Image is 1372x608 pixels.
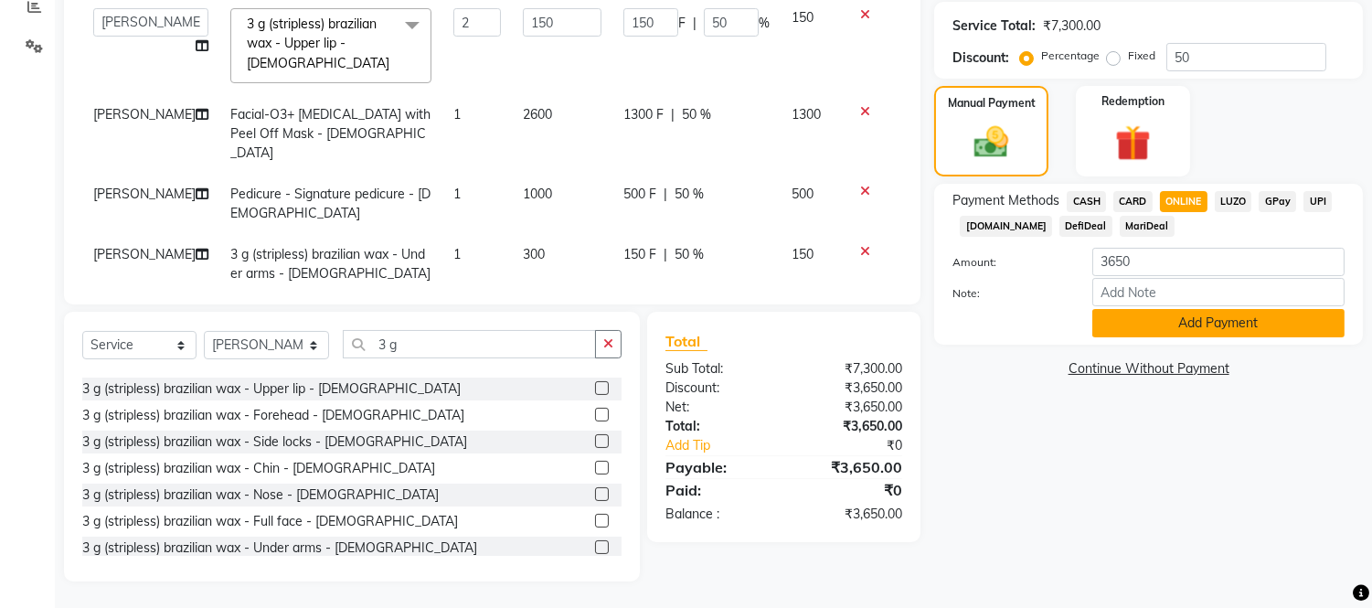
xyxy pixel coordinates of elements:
div: ₹3,650.00 [784,505,917,524]
span: ONLINE [1160,191,1207,212]
span: Pedicure - Signature pedicure - [DEMOGRAPHIC_DATA] [230,186,431,221]
span: 500 F [623,185,656,204]
div: 3 g (stripless) brazilian wax - Full face - [DEMOGRAPHIC_DATA] [82,512,458,531]
span: | [671,105,675,124]
div: 3 g (stripless) brazilian wax - Chin - [DEMOGRAPHIC_DATA] [82,459,435,478]
label: Percentage [1041,48,1100,64]
span: 50 % [675,245,704,264]
span: 1000 [523,186,552,202]
span: 1 [453,106,461,123]
div: ₹7,300.00 [1043,16,1101,36]
img: _cash.svg [963,123,1018,162]
input: Add Note [1092,278,1345,306]
span: 50 % [682,105,711,124]
div: ₹3,650.00 [784,456,917,478]
span: Payment Methods [952,191,1059,210]
span: MariDeal [1120,216,1175,237]
input: Search or Scan [343,330,596,358]
span: 3 g (stripless) brazilian wax - Upper lip - [DEMOGRAPHIC_DATA] [247,16,389,71]
span: 1 [453,246,461,262]
div: ₹3,650.00 [784,417,917,436]
span: | [664,245,667,264]
span: [PERSON_NAME] [93,186,196,202]
span: | [664,185,667,204]
span: 300 [523,246,545,262]
span: % [759,14,770,33]
span: | [693,14,697,33]
span: Total [665,332,707,351]
span: 150 [792,9,814,26]
div: Balance : [652,505,784,524]
div: 3 g (stripless) brazilian wax - Side locks - [DEMOGRAPHIC_DATA] [82,432,467,452]
div: Service Total: [952,16,1036,36]
div: Paid: [652,479,784,501]
div: 3 g (stripless) brazilian wax - Forehead - [DEMOGRAPHIC_DATA] [82,406,464,425]
div: ₹3,650.00 [784,398,917,417]
label: Manual Payment [948,95,1036,112]
span: 150 [792,246,814,262]
input: Amount [1092,248,1345,276]
div: Discount: [952,48,1009,68]
div: 3 g (stripless) brazilian wax - Upper lip - [DEMOGRAPHIC_DATA] [82,379,461,399]
label: Note: [939,285,1079,302]
label: Redemption [1101,93,1165,110]
div: Payable: [652,456,784,478]
div: ₹0 [806,436,917,455]
div: ₹3,650.00 [784,379,917,398]
span: [PERSON_NAME] [93,246,196,262]
span: DefiDeal [1059,216,1112,237]
span: 1300 [792,106,821,123]
div: 3 g (stripless) brazilian wax - Nose - [DEMOGRAPHIC_DATA] [82,485,439,505]
span: UPI [1303,191,1332,212]
span: CASH [1067,191,1106,212]
span: [PERSON_NAME] [93,106,196,123]
div: ₹0 [784,479,917,501]
span: 1 [453,186,461,202]
span: 50 % [675,185,704,204]
div: 3 g (stripless) brazilian wax - Under arms - [DEMOGRAPHIC_DATA] [82,539,477,558]
span: 3 g (stripless) brazilian wax - Under arms - [DEMOGRAPHIC_DATA] [230,246,431,282]
div: Discount: [652,379,784,398]
span: CARD [1113,191,1153,212]
span: LUZO [1215,191,1252,212]
span: F [678,14,686,33]
span: 1300 F [623,105,664,124]
div: Total: [652,417,784,436]
div: Sub Total: [652,359,784,379]
div: ₹7,300.00 [784,359,917,379]
span: 150 F [623,245,656,264]
span: 500 [792,186,814,202]
span: 2600 [523,106,552,123]
a: x [389,55,398,71]
span: Facial-O3+ [MEDICAL_DATA] with Peel Off Mask - [DEMOGRAPHIC_DATA] [230,106,431,161]
img: _gift.svg [1104,121,1162,165]
span: GPay [1259,191,1296,212]
a: Add Tip [652,436,806,455]
a: Continue Without Payment [938,359,1359,379]
button: Add Payment [1092,309,1345,337]
span: [DOMAIN_NAME] [960,216,1052,237]
div: Net: [652,398,784,417]
label: Fixed [1128,48,1155,64]
label: Amount: [939,254,1079,271]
